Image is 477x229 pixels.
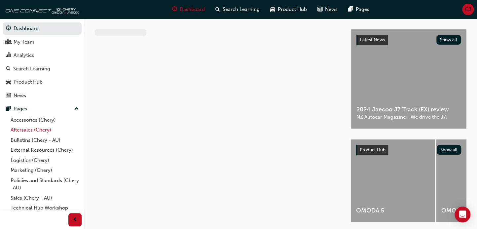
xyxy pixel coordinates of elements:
[360,37,385,43] span: Latest News
[356,113,461,121] span: NZ Autocar Magazine - We drive the J7.
[312,3,343,16] a: news-iconNews
[462,4,474,15] button: CJ
[172,5,177,14] span: guage-icon
[6,106,11,112] span: pages-icon
[3,90,82,102] a: News
[3,22,82,35] a: Dashboard
[8,155,82,166] a: Logistics (Chery)
[215,5,220,14] span: search-icon
[317,5,322,14] span: news-icon
[180,6,205,13] span: Dashboard
[13,65,50,73] div: Search Learning
[8,145,82,155] a: External Resources (Chery)
[3,103,82,115] button: Pages
[265,3,312,16] a: car-iconProduct Hub
[356,145,461,155] a: Product HubShow all
[3,63,82,75] a: Search Learning
[348,5,353,14] span: pages-icon
[167,3,210,16] a: guage-iconDashboard
[356,106,461,113] span: 2024 Jaecoo J7 Track (EX) review
[6,93,11,99] span: news-icon
[223,6,260,13] span: Search Learning
[8,203,82,220] a: Technical Hub Workshop information
[73,216,78,224] span: prev-icon
[356,6,369,13] span: Pages
[351,29,466,129] a: Latest NewsShow all2024 Jaecoo J7 Track (EX) reviewNZ Autocar Magazine - We drive the J7.
[14,78,43,86] div: Product Hub
[8,193,82,203] a: Sales (Chery - AU)
[14,105,27,113] div: Pages
[351,139,435,222] a: OMODA 5
[8,115,82,125] a: Accessories (Chery)
[210,3,265,16] a: search-iconSearch Learning
[278,6,307,13] span: Product Hub
[3,49,82,61] a: Analytics
[325,6,338,13] span: News
[3,3,79,16] img: oneconnect
[8,165,82,175] a: Marketing (Chery)
[6,26,11,32] span: guage-icon
[455,207,470,222] div: Open Intercom Messenger
[6,66,11,72] span: search-icon
[437,145,461,155] button: Show all
[8,125,82,135] a: Aftersales (Chery)
[6,39,11,45] span: people-icon
[8,135,82,145] a: Bulletins (Chery - AU)
[360,147,385,153] span: Product Hub
[6,79,11,85] span: car-icon
[436,35,461,45] button: Show all
[3,36,82,48] a: My Team
[14,52,34,59] div: Analytics
[3,21,82,103] button: DashboardMy TeamAnalyticsSearch LearningProduct HubNews
[356,35,461,45] a: Latest NewsShow all
[14,38,34,46] div: My Team
[270,5,275,14] span: car-icon
[74,105,79,113] span: up-icon
[343,3,375,16] a: pages-iconPages
[14,92,26,99] div: News
[3,76,82,88] a: Product Hub
[465,6,471,13] span: CJ
[356,207,430,214] span: OMODA 5
[6,53,11,58] span: chart-icon
[8,175,82,193] a: Policies and Standards (Chery -AU)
